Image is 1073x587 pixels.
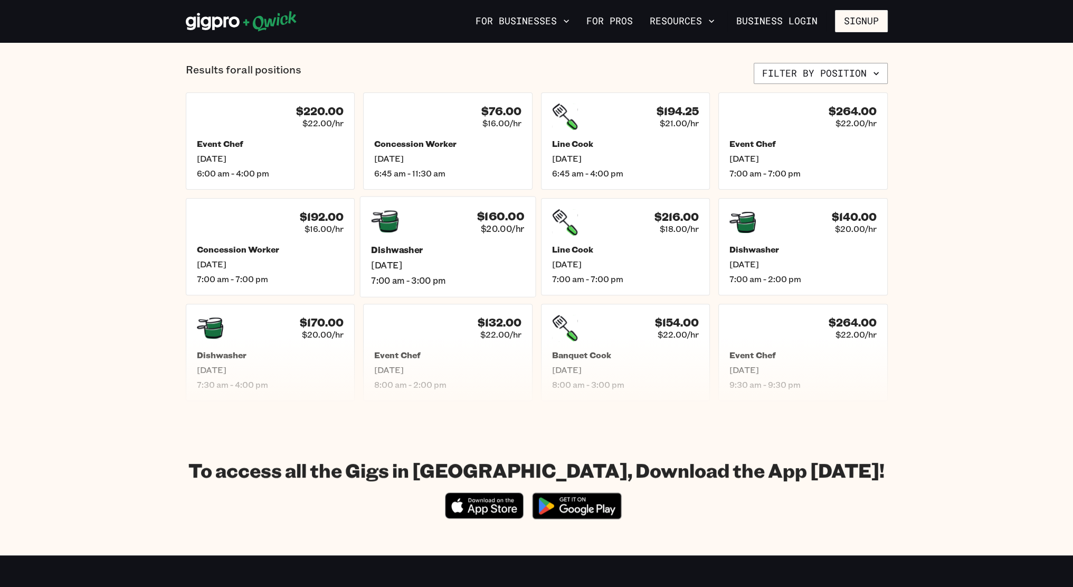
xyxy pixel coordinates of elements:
a: $264.00$22.00/hrEvent Chef[DATE]7:00 am - 7:00 pm [718,92,888,190]
h4: $264.00 [829,105,877,118]
span: 7:30 am - 4:00 pm [197,379,344,390]
h4: $170.00 [300,316,344,329]
span: $21.00/hr [660,118,699,128]
h5: Banquet Cook [552,350,699,360]
h5: Dishwasher [197,350,344,360]
h5: Event Chef [197,138,344,149]
span: [DATE] [729,365,877,375]
span: [DATE] [374,153,521,164]
button: Filter by position [754,63,888,84]
h4: $132.00 [478,316,521,329]
h5: Dishwasher [371,244,524,255]
h5: Concession Worker [197,244,344,255]
h4: $76.00 [481,105,521,118]
span: [DATE] [552,259,699,269]
a: Download on the App Store [445,510,524,521]
h4: $216.00 [654,210,699,223]
span: [DATE] [371,259,524,271]
a: $76.00$16.00/hrConcession Worker[DATE]6:45 am - 11:30 am [363,92,533,190]
span: $18.00/hr [660,223,699,234]
span: [DATE] [552,365,699,375]
span: $22.00/hr [835,118,877,128]
h4: $160.00 [477,209,524,223]
a: For Pros [582,12,637,30]
a: $160.00$20.00/hrDishwasher[DATE]7:00 am - 3:00 pm [360,196,536,297]
h5: Event Chef [729,350,877,360]
span: $20.00/hr [835,223,877,234]
span: $16.00/hr [482,118,521,128]
span: 8:00 am - 3:00 pm [552,379,699,390]
a: $154.00$22.00/hrBanquet Cook[DATE]8:00 am - 3:00 pm [541,304,710,401]
h5: Concession Worker [374,138,521,149]
span: $20.00/hr [302,329,344,340]
a: $192.00$16.00/hrConcession Worker[DATE]7:00 am - 7:00 pm [186,198,355,295]
span: 6:00 am - 4:00 pm [197,168,344,179]
h4: $154.00 [655,316,699,329]
span: [DATE] [374,365,521,375]
span: $22.00/hr [302,118,344,128]
a: $194.25$21.00/hrLine Cook[DATE]6:45 am - 4:00 pm [541,92,710,190]
h4: $264.00 [829,316,877,329]
h5: Line Cook [552,138,699,149]
span: $20.00/hr [481,223,524,234]
span: 7:00 am - 7:00 pm [729,168,877,179]
span: $16.00/hr [305,223,344,234]
h5: Event Chef [374,350,521,360]
span: 6:45 am - 11:30 am [374,168,521,179]
span: 7:00 am - 7:00 pm [552,274,699,284]
span: $22.00/hr [658,329,699,340]
a: $132.00$22.00/hrEvent Chef[DATE]8:00 am - 2:00 pm [363,304,533,401]
a: $170.00$20.00/hrDishwasher[DATE]7:30 am - 4:00 pm [186,304,355,401]
h4: $140.00 [832,210,877,223]
a: $216.00$18.00/hrLine Cook[DATE]7:00 am - 7:00 pm [541,198,710,295]
h5: Dishwasher [729,244,877,255]
span: [DATE] [729,153,877,164]
span: $22.00/hr [480,329,521,340]
button: Resources [645,12,719,30]
span: [DATE] [197,259,344,269]
h4: $194.25 [657,105,699,118]
span: 7:00 am - 2:00 pm [729,274,877,284]
button: For Businesses [471,12,574,30]
a: $140.00$20.00/hrDishwasher[DATE]7:00 am - 2:00 pm [718,198,888,295]
span: [DATE] [729,259,877,269]
h4: $220.00 [296,105,344,118]
span: 6:45 am - 4:00 pm [552,168,699,179]
button: Signup [835,10,888,32]
img: Get it on Google Play [526,486,628,526]
p: Results for all positions [186,63,301,84]
h5: Event Chef [729,138,877,149]
a: Business Login [727,10,827,32]
span: $22.00/hr [835,329,877,340]
span: [DATE] [197,153,344,164]
span: [DATE] [552,153,699,164]
a: $264.00$22.00/hrEvent Chef[DATE]9:30 am - 9:30 pm [718,304,888,401]
h4: $192.00 [300,210,344,223]
h1: To access all the Gigs in [GEOGRAPHIC_DATA], Download the App [DATE]! [188,458,885,482]
span: 7:00 am - 3:00 pm [371,275,524,286]
span: 9:30 am - 9:30 pm [729,379,877,390]
a: $220.00$22.00/hrEvent Chef[DATE]6:00 am - 4:00 pm [186,92,355,190]
span: [DATE] [197,365,344,375]
span: 7:00 am - 7:00 pm [197,274,344,284]
h5: Line Cook [552,244,699,255]
span: 8:00 am - 2:00 pm [374,379,521,390]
